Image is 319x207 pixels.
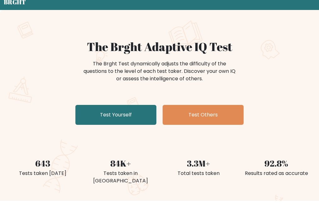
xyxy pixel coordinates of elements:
div: Tests taken in [GEOGRAPHIC_DATA] [85,170,156,185]
div: 3.3M+ [163,157,234,170]
div: Results rated as accurate [241,170,312,177]
div: 643 [7,157,78,170]
a: Test Yourself [75,105,156,125]
h1: The Brght Adaptive IQ Test [7,40,312,54]
div: The Brght Test dynamically adjusts the difficulty of the questions to the level of each test take... [82,60,237,82]
div: Total tests taken [163,170,234,177]
div: 92.8% [241,157,312,170]
div: 84K+ [85,157,156,170]
a: Test Others [163,105,244,125]
div: Tests taken [DATE] [7,170,78,177]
